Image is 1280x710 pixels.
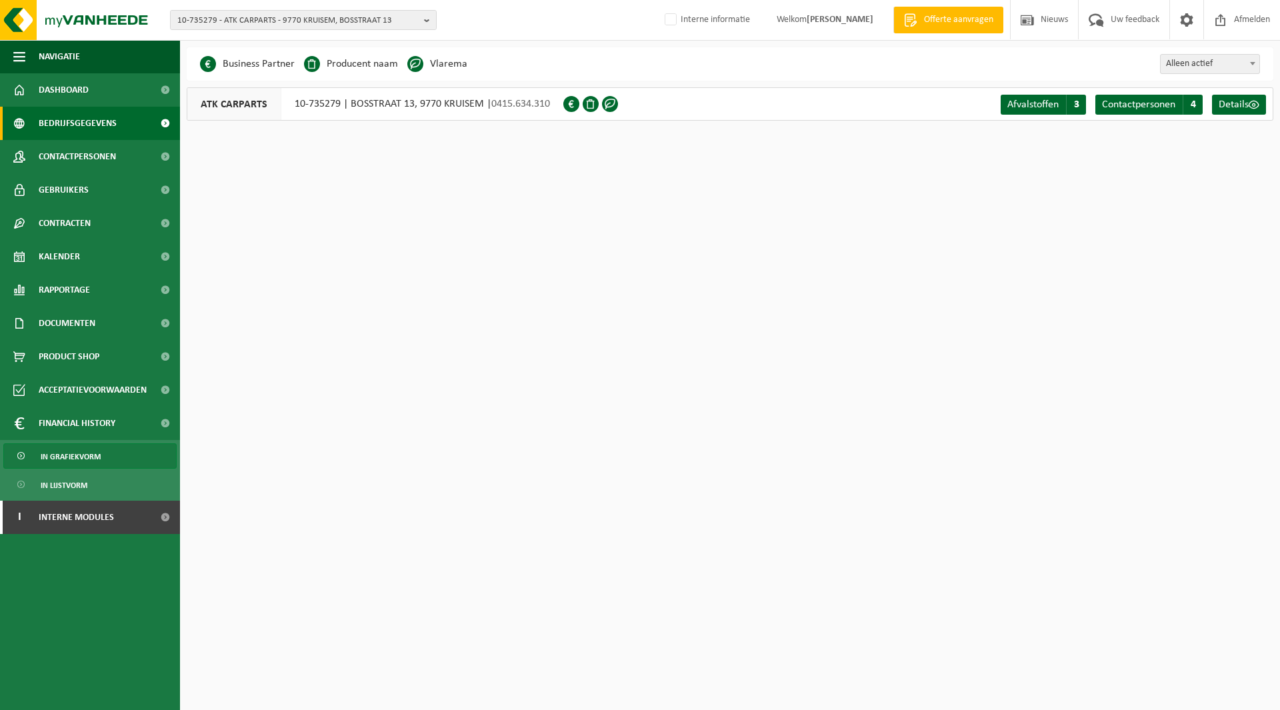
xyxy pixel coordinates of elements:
span: Kalender [39,240,80,273]
span: Contactpersonen [39,140,116,173]
span: Dashboard [39,73,89,107]
span: Afvalstoffen [1007,99,1059,110]
span: ATK CARPARTS [187,88,281,120]
a: In grafiekvorm [3,443,177,469]
span: Alleen actief [1161,55,1259,73]
span: Contactpersonen [1102,99,1175,110]
a: Details [1212,95,1266,115]
a: Afvalstoffen 3 [1001,95,1086,115]
li: Vlarema [407,54,467,74]
span: 0415.634.310 [491,99,550,109]
a: Contactpersonen 4 [1095,95,1203,115]
span: 10-735279 - ATK CARPARTS - 9770 KRUISEM, BOSSTRAAT 13 [177,11,419,31]
span: Bedrijfsgegevens [39,107,117,140]
span: Rapportage [39,273,90,307]
strong: [PERSON_NAME] [807,15,873,25]
span: Offerte aanvragen [921,13,997,27]
span: Details [1219,99,1249,110]
span: Documenten [39,307,95,340]
li: Producent naam [304,54,398,74]
span: Acceptatievoorwaarden [39,373,147,407]
button: 10-735279 - ATK CARPARTS - 9770 KRUISEM, BOSSTRAAT 13 [170,10,437,30]
span: Contracten [39,207,91,240]
a: In lijstvorm [3,472,177,497]
span: I [13,501,25,534]
span: Navigatie [39,40,80,73]
span: 4 [1183,95,1203,115]
span: Product Shop [39,340,99,373]
span: Alleen actief [1160,54,1260,74]
div: 10-735279 | BOSSTRAAT 13, 9770 KRUISEM | [187,87,563,121]
li: Business Partner [200,54,295,74]
span: Gebruikers [39,173,89,207]
span: In lijstvorm [41,473,87,498]
label: Interne informatie [662,10,750,30]
span: Financial History [39,407,115,440]
span: 3 [1066,95,1086,115]
span: In grafiekvorm [41,444,101,469]
span: Interne modules [39,501,114,534]
a: Offerte aanvragen [893,7,1003,33]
